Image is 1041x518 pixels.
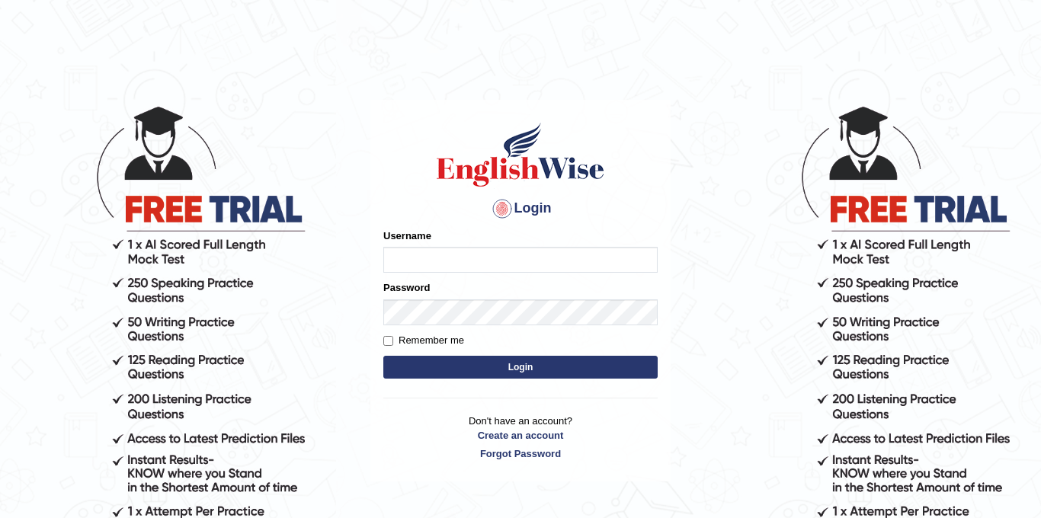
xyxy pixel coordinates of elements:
[434,120,607,189] img: Logo of English Wise sign in for intelligent practice with AI
[383,229,431,243] label: Username
[383,414,658,461] p: Don't have an account?
[383,280,430,295] label: Password
[383,428,658,443] a: Create an account
[383,336,393,346] input: Remember me
[383,197,658,221] h4: Login
[383,356,658,379] button: Login
[383,446,658,461] a: Forgot Password
[383,333,464,348] label: Remember me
